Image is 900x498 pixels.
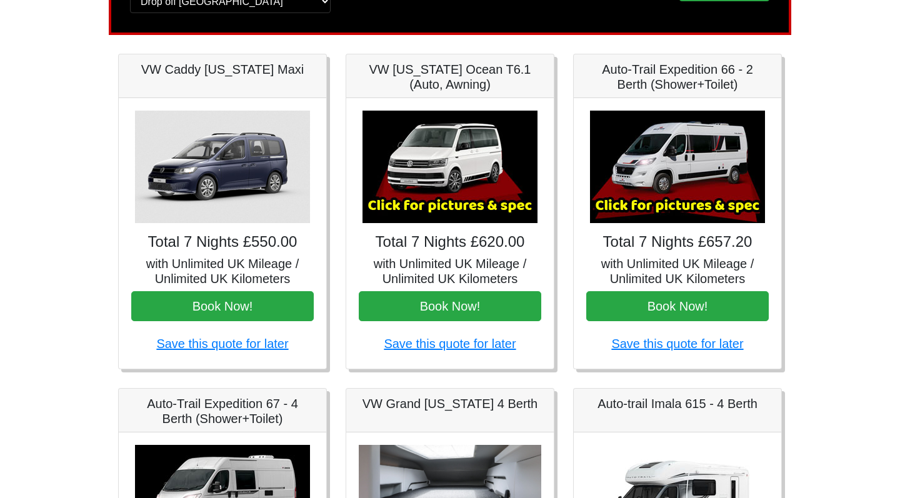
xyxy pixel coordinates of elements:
h5: VW Caddy [US_STATE] Maxi [131,62,314,77]
h4: Total 7 Nights £657.20 [586,233,769,251]
h5: VW [US_STATE] Ocean T6.1 (Auto, Awning) [359,62,541,92]
h5: Auto-Trail Expedition 66 - 2 Berth (Shower+Toilet) [586,62,769,92]
h4: Total 7 Nights £550.00 [131,233,314,251]
h5: with Unlimited UK Mileage / Unlimited UK Kilometers [586,256,769,286]
img: VW Caddy California Maxi [135,111,310,223]
h5: VW Grand [US_STATE] 4 Berth [359,396,541,411]
button: Book Now! [131,291,314,321]
img: VW California Ocean T6.1 (Auto, Awning) [362,111,537,223]
a: Save this quote for later [156,337,288,351]
h5: with Unlimited UK Mileage / Unlimited UK Kilometers [131,256,314,286]
h4: Total 7 Nights £620.00 [359,233,541,251]
h5: Auto-Trail Expedition 67 - 4 Berth (Shower+Toilet) [131,396,314,426]
a: Save this quote for later [384,337,516,351]
img: Auto-Trail Expedition 66 - 2 Berth (Shower+Toilet) [590,111,765,223]
button: Book Now! [586,291,769,321]
button: Book Now! [359,291,541,321]
h5: Auto-trail Imala 615 - 4 Berth [586,396,769,411]
h5: with Unlimited UK Mileage / Unlimited UK Kilometers [359,256,541,286]
a: Save this quote for later [611,337,743,351]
